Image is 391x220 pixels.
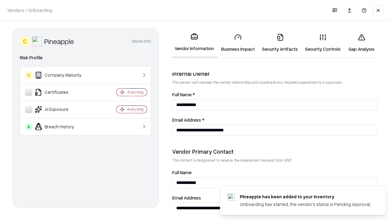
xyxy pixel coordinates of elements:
div: Onboarding has started, the vendor's status is Pending Approval. [240,201,371,207]
div: C [25,71,32,79]
a: Business Impact [217,29,258,57]
p: This contact is designated to receive the assessment request from Shift [172,158,378,163]
label: Full Name * [172,92,378,97]
div: Breach History [25,123,98,130]
label: Email Address * [172,118,378,122]
div: C [20,36,30,46]
img: Pineapple [32,36,42,46]
div: AI Exposure [25,106,98,113]
div: Risk Profile [20,54,151,61]
a: Security Artifacts [258,29,301,57]
div: A [25,123,32,130]
button: More info [132,36,151,47]
a: Vendor Information [171,28,217,58]
a: Security Controls [301,29,344,57]
p: Vendors / Onboarding [7,7,52,13]
a: Gap Analysis [344,29,379,57]
div: Company Maturity [25,71,98,79]
label: Email Address [172,196,378,200]
div: Pineapple [44,36,74,46]
div: Analyzing [127,90,144,95]
label: Full Name [172,170,378,175]
div: Certificates [25,89,98,96]
div: Pineapple has been added to your inventory [240,193,371,200]
div: Internal Owner [172,70,378,77]
div: Vendor Primary Contact [172,148,378,155]
p: This person will oversee the vendor relationship and coordinate any required assessments or appro... [172,80,378,85]
div: Analyzing [127,107,144,112]
img: pineappleenergy.com [228,193,235,201]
